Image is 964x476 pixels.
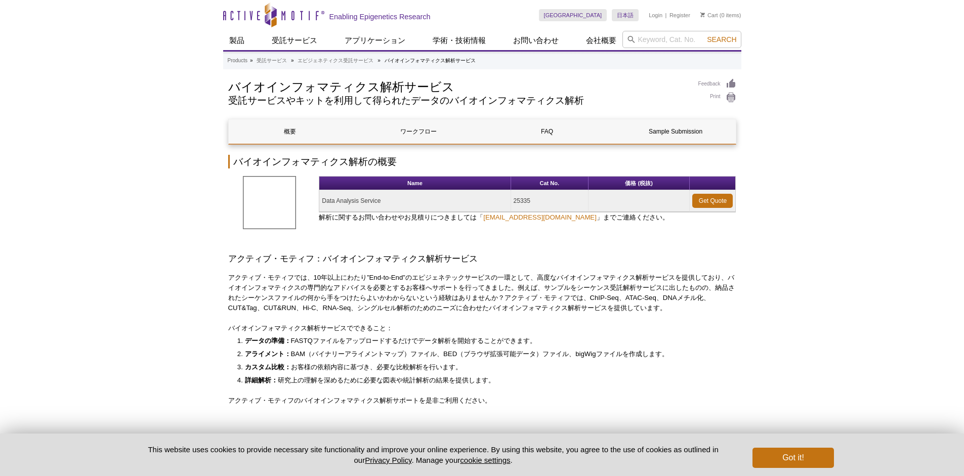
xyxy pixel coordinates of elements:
td: 25335 [511,190,589,212]
a: Sample Submission [614,119,737,144]
th: 価格 (税抜) [589,177,690,190]
th: Cat No. [511,177,589,190]
h2: Enabling Epigenetics Research [329,12,431,21]
li: » [378,58,381,63]
a: 受託サービス [266,31,323,50]
span: Search [707,35,736,44]
a: FAQ [486,119,609,144]
a: Register [669,12,690,19]
strong: 詳細解析： [245,376,278,384]
th: Name [319,177,511,190]
a: Get Quote [692,194,733,208]
strong: データの準備： [245,337,291,344]
p: バイオインフォマティクス解析サービスでできること： [228,323,736,333]
li: BAM（バイナリーアライメントマップ）ファイル、BED（ブラウザ拡張可能データ）ファイル、bigWigファイルを作成します。 [245,349,726,359]
h2: バイオインフォマティクス解析の概要 [228,155,736,168]
li: » [250,58,253,63]
td: Data Analysis Service [319,190,511,212]
li: お客様の依頼内容に基づき、必要な比較解析を行います。 [245,362,726,372]
input: Keyword, Cat. No. [622,31,741,48]
a: 日本語 [612,9,639,21]
li: | [665,9,667,21]
a: お問い合わせ [507,31,565,50]
h1: バイオインフォマティクス解析サービス [228,78,688,94]
a: Login [649,12,662,19]
p: アクティブ・モティフでは、10年以上にわたり”End-to-End”のエピジェネテックサービスの一環として、高度なバイオインフォマティクス解析サービスを提供しており、バイオインフォマティクスの専... [228,273,736,313]
a: Cart [700,12,718,19]
a: [GEOGRAPHIC_DATA] [539,9,607,21]
li: (0 items) [700,9,741,21]
p: This website uses cookies to provide necessary site functionality and improve your online experie... [131,444,736,465]
a: 概要 [229,119,352,144]
li: 研究上の理解を深めるために必要な図表や統計解析の結果を提供します。 [245,375,726,385]
a: Print [698,92,736,103]
a: Products [228,56,247,65]
a: 学術・技術情報 [427,31,492,50]
a: Feedback [698,78,736,90]
a: ワークフロー [357,119,480,144]
a: アプリケーション [339,31,411,50]
li: FASTQファイルをアップロードするだけでデータ解析を開始することができます。 [245,336,726,346]
p: アクティブ・モティフのバイオインフォマティクス解析サポートを是非ご利用ください。 [228,396,736,406]
a: [EMAIL_ADDRESS][DOMAIN_NAME] [483,213,597,221]
a: 製品 [223,31,250,50]
a: エピジェネティクス受託サービス [298,56,373,65]
li: バイオインフォマティクス解析サービス [385,58,476,63]
a: Privacy Policy [365,456,411,464]
button: Got it! [752,448,833,468]
strong: カスタム比較： [245,363,291,371]
p: 解析に関するお問い合わせやお見積りにつきましては「 」までご連絡ください。 [319,212,736,223]
h3: アクティブ・モティフ：バイオインフォマティクス解析サービス [228,253,736,265]
img: Bioinformatic data [243,176,296,229]
button: Search [704,35,739,44]
li: » [291,58,294,63]
a: 会社概要 [580,31,622,50]
button: cookie settings [460,456,510,464]
img: Your Cart [700,12,705,17]
h2: 受託サービスやキットを利用して得られたデータのバイオインフォマティクス解析 [228,96,688,105]
a: 受託サービス [257,56,287,65]
strong: アライメント： [245,350,291,358]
